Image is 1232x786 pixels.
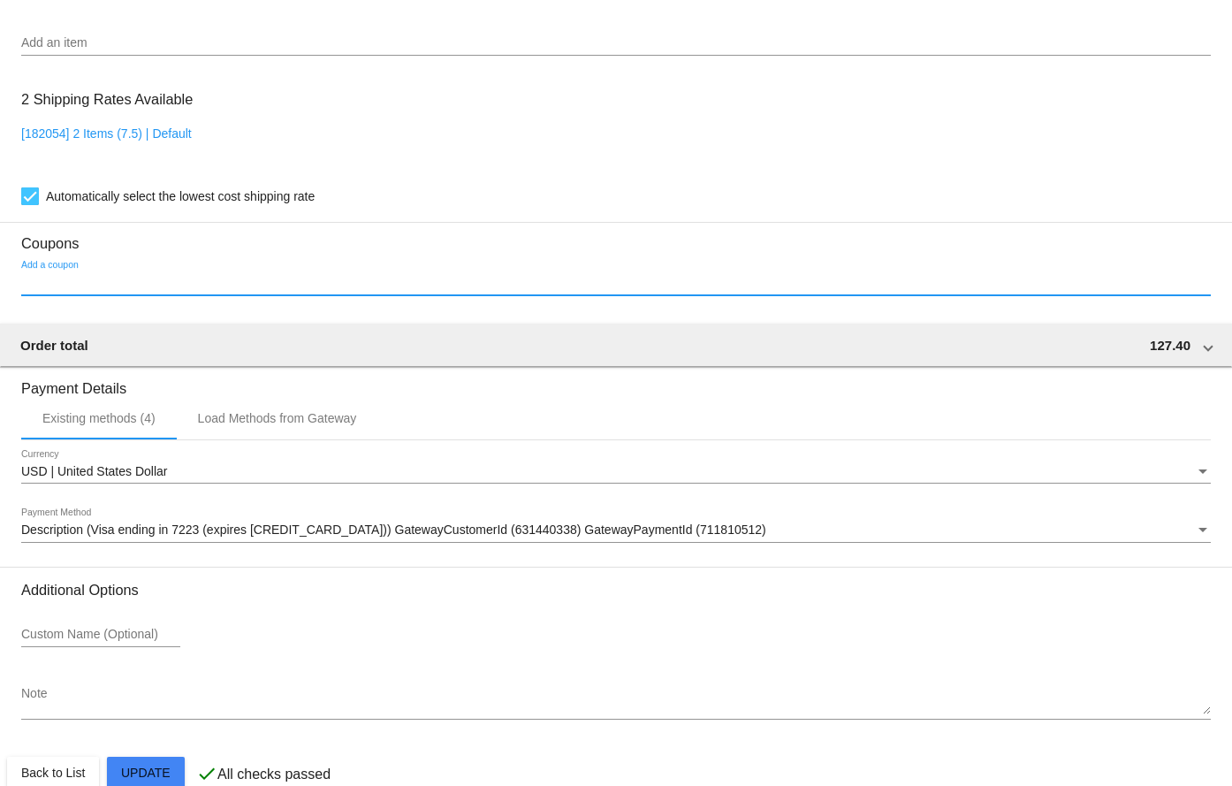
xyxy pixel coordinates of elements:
[21,628,180,642] input: Custom Name (Optional)
[20,338,88,353] span: Order total
[21,276,1211,290] input: Add a coupon
[21,36,1211,50] input: Add an item
[21,222,1211,252] h3: Coupons
[42,411,156,425] div: Existing methods (4)
[217,767,331,782] p: All checks passed
[21,766,85,780] span: Back to List
[21,582,1211,599] h3: Additional Options
[21,464,167,478] span: USD | United States Dollar
[21,465,1211,479] mat-select: Currency
[21,80,193,118] h3: 2 Shipping Rates Available
[21,126,192,141] a: [182054] 2 Items (7.5) | Default
[121,766,171,780] span: Update
[196,763,217,784] mat-icon: check
[21,523,766,537] span: Description (Visa ending in 7223 (expires [CREDIT_CARD_DATA])) GatewayCustomerId (631440338) Gate...
[46,186,315,207] span: Automatically select the lowest cost shipping rate
[21,523,1211,538] mat-select: Payment Method
[1150,338,1190,353] span: 127.40
[21,367,1211,397] h3: Payment Details
[198,411,357,425] div: Load Methods from Gateway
